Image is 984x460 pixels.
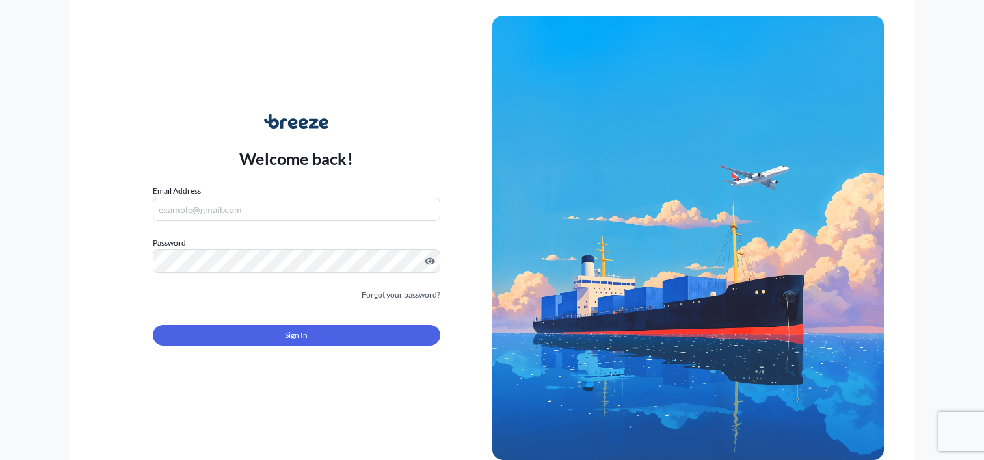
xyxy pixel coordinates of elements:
button: Sign In [153,325,440,346]
p: Welcome back! [239,148,353,169]
img: Ship illustration [492,16,884,460]
label: Password [153,236,440,249]
label: Email Address [153,185,201,198]
input: example@gmail.com [153,198,440,221]
a: Forgot your password? [362,288,440,301]
button: Show password [425,256,435,266]
span: Sign In [285,329,308,342]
